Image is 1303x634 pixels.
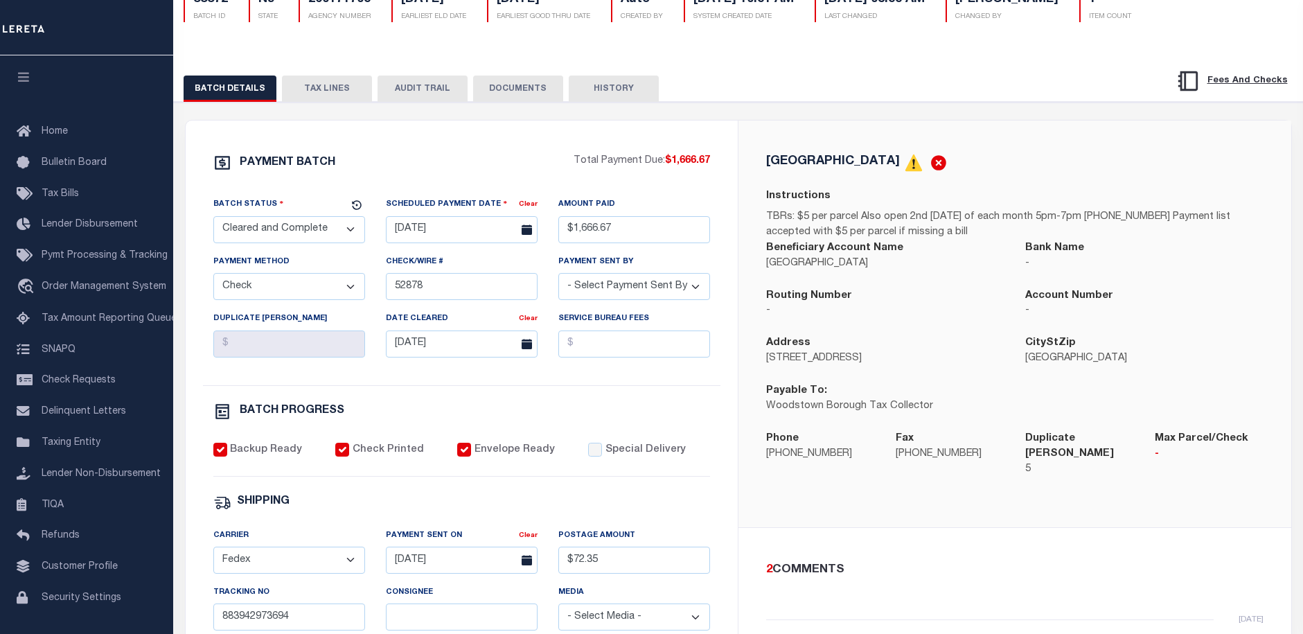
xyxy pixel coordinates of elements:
label: Check/Wire # [386,256,443,268]
p: [PHONE_NUMBER] [766,447,875,462]
button: HISTORY [569,76,659,102]
p: EARLIEST ELD DATE [401,12,466,22]
button: AUDIT TRAIL [378,76,468,102]
h6: BATCH PROGRESS [240,405,344,416]
p: 5 [1025,462,1134,477]
button: BATCH DETAILS [184,76,276,102]
span: Pymt Processing & Tracking [42,251,168,261]
label: Special Delivery [605,443,686,458]
p: EARLIEST GOOD THRU DATE [497,12,590,22]
input: $ [558,547,710,574]
label: Routing Number [766,288,852,304]
p: [STREET_ADDRESS] [766,351,1004,367]
i: travel_explore [17,279,39,297]
p: - [1155,447,1264,462]
p: [GEOGRAPHIC_DATA] [1025,351,1264,367]
p: Total Payment Due: [574,154,710,169]
input: $ [558,216,710,243]
span: Home [42,127,68,137]
a: Clear [519,532,538,539]
label: Fax [896,431,914,447]
label: Scheduled Payment Date [386,197,508,211]
p: [PHONE_NUMBER] [896,447,1004,462]
label: Bank Name [1025,240,1084,256]
span: Delinquent Letters [42,407,126,416]
p: - [766,303,1004,319]
label: Consignee [386,587,433,599]
input: $ [213,331,365,358]
label: Payment Sent By [558,256,633,268]
p: Woodstown Borough Tax Collector [766,399,1004,414]
p: AGENCY NUMBER [308,12,371,22]
label: Service Bureau Fees [558,313,649,325]
p: SYSTEM CREATED DATE [693,12,794,22]
p: BATCH ID [193,12,228,22]
a: Clear [519,315,538,322]
label: Phone [766,431,799,447]
span: Order Management System [42,282,166,292]
label: Payment Sent On [386,530,462,542]
p: CREATED BY [621,12,663,22]
label: Instructions [766,188,831,204]
span: Lender Disbursement [42,220,138,229]
div: COMMENTS [766,561,1258,579]
label: Backup Ready [230,443,302,458]
span: $1,666.67 [665,156,710,166]
label: Tracking No [213,587,269,599]
label: Envelope Ready [475,443,555,458]
label: Carrier [213,530,249,542]
label: Beneficiary Account Name [766,240,903,256]
label: Date Cleared [386,313,448,325]
p: [GEOGRAPHIC_DATA] [766,256,1004,272]
span: TIQA [42,500,64,509]
label: Postage Amount [558,530,635,542]
span: Check Requests [42,376,116,385]
label: Duplicate [PERSON_NAME] [1025,431,1134,462]
button: TAX LINES [282,76,372,102]
p: - [1025,303,1264,319]
h6: PAYMENT BATCH [240,157,335,168]
span: Lender Non-Disbursement [42,469,161,479]
button: DOCUMENTS [473,76,563,102]
p: - [1025,256,1264,272]
span: Tax Amount Reporting Queue [42,314,177,324]
label: CityStZip [1025,335,1076,351]
p: STATE [258,12,278,22]
span: 2 [766,564,772,576]
p: TBRs: $5 per parcel Also open 2nd [DATE] of each month 5pm-7pm [PHONE_NUMBER] Payment list accept... [766,210,1264,240]
label: Payment Method [213,256,290,268]
p: CHANGED BY [955,12,1058,22]
a: Clear [519,201,538,208]
h6: SHIPPING [237,496,290,508]
label: Media [558,587,584,599]
label: Amount Paid [558,199,615,211]
span: Security Settings [42,593,121,603]
label: Batch Status [213,197,284,211]
span: Taxing Entity [42,438,100,448]
span: Customer Profile [42,562,118,572]
p: [DATE] [1239,613,1264,626]
label: Max Parcel/Check [1155,431,1248,447]
label: Address [766,335,810,351]
span: Bulletin Board [42,158,107,168]
input: $ [558,331,710,358]
label: Duplicate [PERSON_NAME] [213,313,327,325]
p: ITEM COUNT [1089,12,1131,22]
button: Fees And Checks [1171,67,1293,96]
span: SNAPQ [42,344,76,354]
label: Payable To: [766,383,827,399]
span: Tax Bills [42,189,79,199]
h5: [GEOGRAPHIC_DATA] [766,155,900,168]
label: Check Printed [353,443,424,458]
span: Refunds [42,531,80,540]
p: LAST CHANGED [824,12,925,22]
label: Account Number [1025,288,1113,304]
